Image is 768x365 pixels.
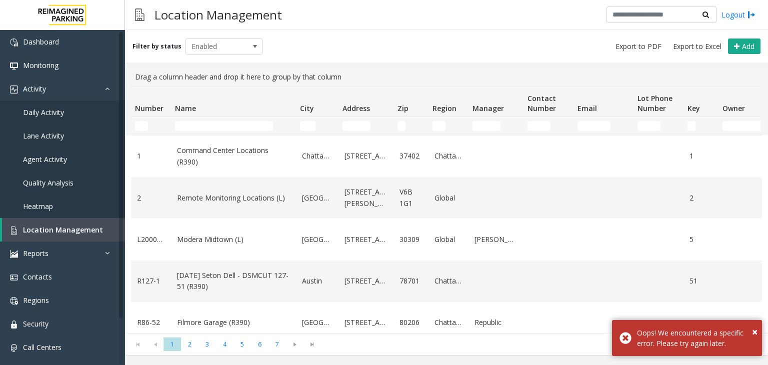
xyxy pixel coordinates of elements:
a: 37402 [399,150,422,161]
span: Page 3 [198,337,216,351]
a: 80206 [399,317,422,328]
input: Manager Filter [472,121,500,131]
span: Agent Activity [23,154,67,164]
span: Daily Activity [23,107,64,117]
a: 1 [137,150,165,161]
span: Dashboard [23,37,59,46]
span: × [752,325,757,338]
img: 'icon' [10,297,18,305]
img: 'icon' [10,344,18,352]
span: Go to the next page [288,340,301,348]
td: Number Filter [131,117,171,135]
span: Contacts [23,272,52,281]
span: Contact Number [527,93,556,113]
img: 'icon' [10,38,18,46]
td: Manager Filter [468,117,523,135]
span: Page 2 [181,337,198,351]
span: Address [342,103,370,113]
input: Number Filter [135,121,148,131]
button: Close [752,324,757,339]
span: Regions [23,295,49,305]
span: Reports [23,248,48,258]
td: Contact Number Filter [523,117,573,135]
span: Manager [472,103,504,113]
a: Republic [474,317,517,328]
a: Austin [302,275,332,286]
a: Chattanooga [434,150,462,161]
span: Email [577,103,597,113]
img: logout [747,9,755,20]
a: [GEOGRAPHIC_DATA] [302,317,332,328]
span: Quality Analysis [23,178,73,187]
input: Key Filter [687,121,695,131]
a: [PERSON_NAME] [474,234,517,245]
a: Global [434,192,462,203]
input: Zip Filter [397,121,405,131]
a: V6B 1G1 [399,186,422,209]
img: 'icon' [10,62,18,70]
span: Export to PDF [615,41,661,51]
a: 52 [689,317,712,328]
img: 'icon' [10,273,18,281]
img: 'icon' [10,85,18,93]
span: Key [687,103,700,113]
a: R127-1 [137,275,165,286]
a: 78701 [399,275,422,286]
td: Address Filter [338,117,393,135]
input: Contact Number Filter [527,121,550,131]
span: Page 1 [163,337,181,351]
a: Chattanooga [434,317,462,328]
span: Region [432,103,456,113]
a: 2 [689,192,712,203]
span: Lane Activity [23,131,64,140]
a: Command Center Locations (R390) [177,145,290,167]
button: Export to PDF [611,39,665,53]
span: Page 7 [268,337,286,351]
button: Export to Excel [669,39,725,53]
img: pageIcon [135,2,144,27]
span: Export to Excel [673,41,721,51]
img: 'icon' [10,226,18,234]
span: Go to the last page [305,340,319,348]
td: Lot Phone Number Filter [633,117,683,135]
a: [STREET_ADDRESS] [344,275,387,286]
td: Region Filter [428,117,468,135]
a: Modera Midtown (L) [177,234,290,245]
span: Security [23,319,48,328]
input: Lot Phone Number Filter [637,121,660,131]
div: Data table [125,86,768,333]
a: [STREET_ADDRESS] [344,150,387,161]
a: Remote Monitoring Locations (L) [177,192,290,203]
a: Location Management [2,218,125,241]
input: City Filter [300,121,315,131]
a: Logout [721,9,755,20]
span: Enabled [186,38,247,54]
a: Chattanooga [434,275,462,286]
span: Go to the last page [303,337,321,351]
span: Go to the next page [286,337,303,351]
td: Zip Filter [393,117,428,135]
img: 'icon' [10,250,18,258]
span: Page 4 [216,337,233,351]
span: City [300,103,314,113]
a: 5 [689,234,712,245]
td: Key Filter [683,117,718,135]
input: Name Filter [175,121,273,131]
a: [GEOGRAPHIC_DATA] [302,192,332,203]
img: 'icon' [10,320,18,328]
a: 30309 [399,234,422,245]
a: Global [434,234,462,245]
span: Page 5 [233,337,251,351]
a: [STREET_ADDRESS] [344,234,387,245]
div: Oops! We encountered a specific error. Please try again later. [637,327,754,348]
a: 1 [689,150,712,161]
input: Address Filter [342,121,370,131]
span: Name [175,103,196,113]
h3: Location Management [149,2,287,27]
span: Number [135,103,163,113]
a: [DATE] Seton Dell - DSMCUT 127-51 (R390) [177,270,290,292]
a: L20000500 [137,234,165,245]
a: Chattanooga [302,150,332,161]
span: Location Management [23,225,103,234]
span: Call Centers [23,342,61,352]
